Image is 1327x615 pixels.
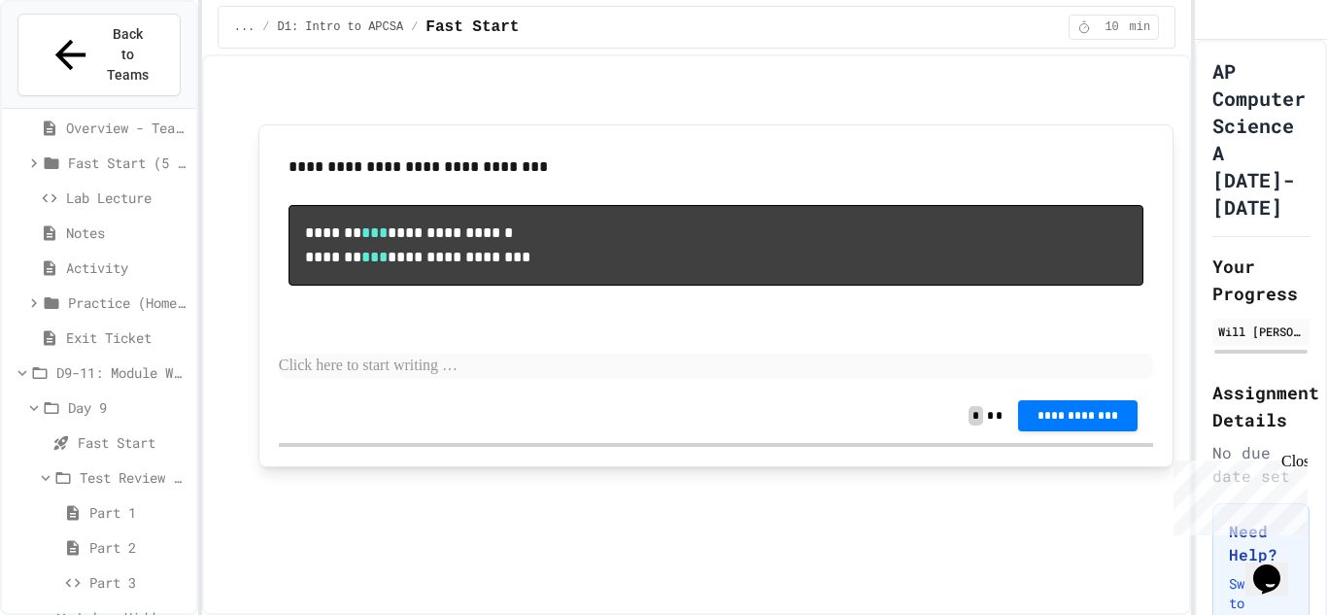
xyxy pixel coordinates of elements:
[89,537,188,558] span: Part 2
[1245,537,1308,596] iframe: chat widget
[1229,520,1293,566] h3: Need Help?
[68,397,188,418] span: Day 9
[425,16,519,39] span: Fast Start
[1212,253,1310,307] h2: Your Progress
[1212,57,1310,221] h1: AP Computer Science A [DATE]-[DATE]
[56,362,188,383] span: D9-11: Module Wrap Up
[411,19,418,35] span: /
[68,153,188,173] span: Fast Start (5 mins)
[234,19,255,35] span: ...
[105,24,151,85] span: Back to Teams
[80,467,188,488] span: Test Review (35 mins)
[66,327,188,348] span: Exit Ticket
[262,19,269,35] span: /
[66,222,188,243] span: Notes
[89,502,188,523] span: Part 1
[17,14,181,96] button: Back to Teams
[1130,19,1151,35] span: min
[68,292,188,313] span: Practice (Homework, if needed)
[278,19,404,35] span: D1: Intro to APCSA
[1212,379,1310,433] h2: Assignment Details
[1218,323,1304,340] div: Will [PERSON_NAME]
[1097,19,1128,35] span: 10
[89,572,188,593] span: Part 3
[1212,441,1310,488] div: No due date set
[78,432,188,453] span: Fast Start
[1166,453,1308,535] iframe: chat widget
[66,118,188,138] span: Overview - Teacher Only
[8,8,134,123] div: Chat with us now!Close
[66,257,188,278] span: Activity
[66,188,188,208] span: Lab Lecture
